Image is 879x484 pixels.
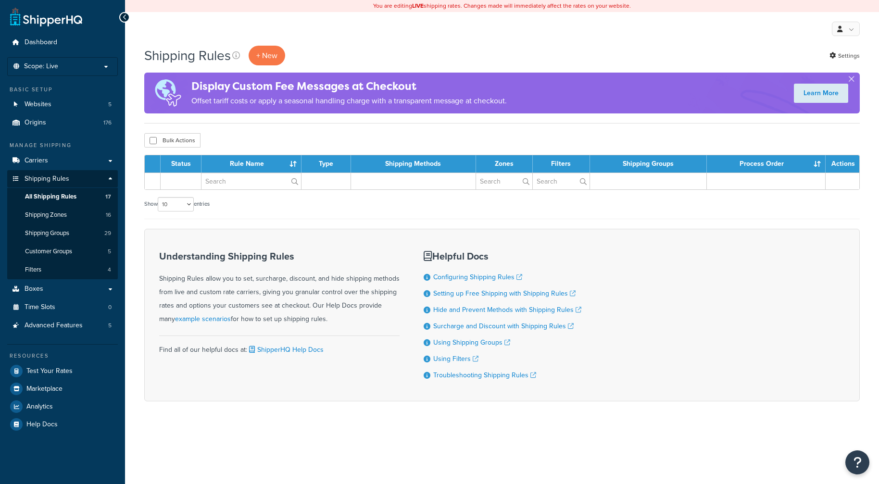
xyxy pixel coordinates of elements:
a: Shipping Zones 16 [7,206,118,224]
h3: Helpful Docs [424,251,581,261]
th: Zones [476,155,533,173]
span: Shipping Rules [25,175,69,183]
th: Shipping Groups [590,155,707,173]
span: Websites [25,100,51,109]
img: duties-banner-06bc72dcb5fe05cb3f9472aba00be2ae8eb53ab6f0d8bb03d382ba314ac3c341.png [144,73,191,113]
span: Analytics [26,403,53,411]
div: Basic Setup [7,86,118,94]
a: Shipping Rules [7,170,118,188]
a: All Shipping Rules 17 [7,188,118,206]
a: Time Slots 0 [7,298,118,316]
li: Shipping Rules [7,170,118,280]
span: Marketplace [26,385,63,393]
a: Using Filters [433,354,478,364]
span: 176 [103,119,112,127]
li: All Shipping Rules [7,188,118,206]
span: 0 [108,303,112,311]
span: Help Docs [26,421,58,429]
th: Type [301,155,351,173]
th: Rule Name [201,155,301,173]
a: Settings [829,49,860,62]
span: Boxes [25,285,43,293]
th: Status [161,155,201,173]
th: Actions [826,155,859,173]
span: 16 [106,211,111,219]
div: Resources [7,352,118,360]
li: Advanced Features [7,317,118,335]
span: 4 [108,266,111,274]
span: Test Your Rates [26,367,73,375]
h1: Shipping Rules [144,46,231,65]
th: Shipping Methods [351,155,476,173]
p: + New [249,46,285,65]
a: Learn More [794,84,848,103]
select: Showentries [158,197,194,211]
th: Filters [533,155,590,173]
li: Shipping Groups [7,224,118,242]
span: Carriers [25,157,48,165]
a: Configuring Shipping Rules [433,272,522,282]
a: Help Docs [7,416,118,433]
a: Using Shipping Groups [433,337,510,347]
span: Scope: Live [24,62,58,71]
span: 5 [108,322,112,330]
li: Shipping Zones [7,206,118,224]
span: Shipping Zones [25,211,67,219]
span: Shipping Groups [25,229,69,237]
h3: Understanding Shipping Rules [159,251,400,261]
input: Search [476,173,532,189]
a: Analytics [7,398,118,415]
a: Carriers [7,152,118,170]
span: 29 [104,229,111,237]
h4: Display Custom Fee Messages at Checkout [191,78,507,94]
span: Origins [25,119,46,127]
th: Process Order [707,155,826,173]
span: Filters [25,266,41,274]
span: Customer Groups [25,248,72,256]
input: Search [533,173,590,189]
a: Surcharge and Discount with Shipping Rules [433,321,574,331]
a: Dashboard [7,34,118,51]
span: Advanced Features [25,322,83,330]
a: Marketplace [7,380,118,397]
li: Time Slots [7,298,118,316]
a: Customer Groups 5 [7,243,118,261]
a: Troubleshooting Shipping Rules [433,370,536,380]
a: Hide and Prevent Methods with Shipping Rules [433,305,581,315]
input: Search [201,173,301,189]
a: Websites 5 [7,96,118,113]
label: Show entries [144,197,210,211]
span: 5 [108,100,112,109]
a: Advanced Features 5 [7,317,118,335]
a: Test Your Rates [7,362,118,380]
span: 5 [108,248,111,256]
a: Filters 4 [7,261,118,279]
li: Filters [7,261,118,279]
a: ShipperHQ Help Docs [247,345,324,355]
span: Time Slots [25,303,55,311]
span: All Shipping Rules [25,193,76,201]
li: Origins [7,114,118,132]
li: Websites [7,96,118,113]
button: Open Resource Center [845,450,869,474]
a: example scenarios [175,314,231,324]
a: Origins 176 [7,114,118,132]
p: Offset tariff costs or apply a seasonal handling charge with a transparent message at checkout. [191,94,507,108]
li: Customer Groups [7,243,118,261]
div: Manage Shipping [7,141,118,149]
div: Shipping Rules allow you to set, surcharge, discount, and hide shipping methods from live and cus... [159,251,400,326]
a: Setting up Free Shipping with Shipping Rules [433,288,576,298]
a: Boxes [7,280,118,298]
div: Find all of our helpful docs at: [159,335,400,357]
a: Shipping Groups 29 [7,224,118,242]
span: 17 [105,193,111,201]
button: Bulk Actions [144,133,201,148]
a: ShipperHQ Home [10,7,82,26]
